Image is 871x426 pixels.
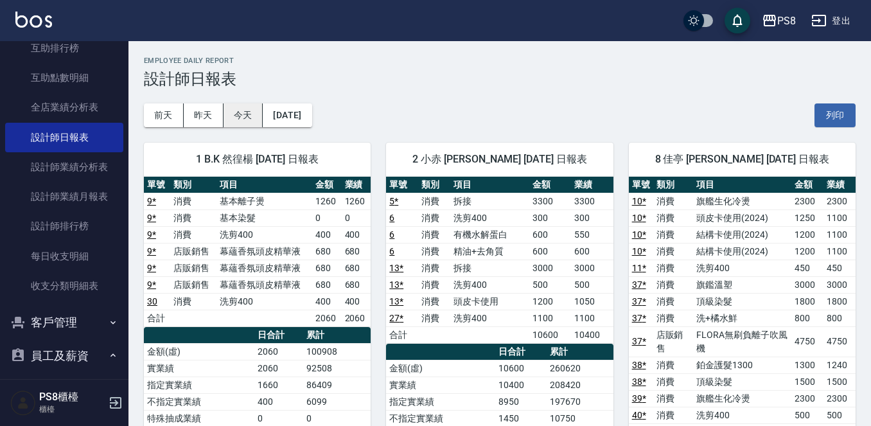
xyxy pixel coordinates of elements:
div: PS8 [777,13,796,29]
td: 1100 [823,209,856,226]
td: 消費 [170,226,216,243]
span: 1 B.K 然徨楊 [DATE] 日報表 [159,153,355,166]
td: 基本染髮 [216,209,312,226]
td: 消費 [418,209,450,226]
span: 8 佳亭 [PERSON_NAME] [DATE] 日報表 [644,153,840,166]
a: 30 [147,296,157,306]
a: 6 [389,213,394,223]
button: 客戶管理 [5,306,123,339]
td: 600 [529,226,571,243]
button: PS8 [757,8,801,34]
td: 實業績 [144,360,254,377]
td: 消費 [653,373,694,390]
td: 拆接 [450,260,529,276]
a: 互助排行榜 [5,33,123,63]
td: 洗剪400 [693,260,791,276]
td: 500 [571,276,613,293]
td: 不指定實業績 [144,393,254,410]
th: 單號 [629,177,653,193]
td: 680 [312,243,342,260]
td: 92508 [303,360,371,377]
button: 登出 [806,9,856,33]
img: Logo [15,12,52,28]
a: 設計師日報表 [5,123,123,152]
a: 員工列表 [5,377,123,407]
td: 頂級染髮 [693,293,791,310]
button: 前天 [144,103,184,127]
td: 消費 [170,209,216,226]
td: 消費 [653,260,694,276]
td: 旗艦生化冷燙 [693,390,791,407]
td: 頭皮卡使用 [450,293,529,310]
td: 680 [342,260,371,276]
td: 2300 [791,390,823,407]
td: 消費 [170,193,216,209]
td: 洗剪400 [450,310,529,326]
img: Person [10,390,36,416]
button: 昨天 [184,103,224,127]
a: 設計師排行榜 [5,211,123,241]
td: 1100 [823,226,856,243]
td: 260620 [547,360,613,377]
td: 800 [791,310,823,326]
td: 3000 [791,276,823,293]
td: 結構卡使用(2024) [693,243,791,260]
td: 6099 [303,393,371,410]
h3: 設計師日報表 [144,70,856,88]
td: 有機水解蛋白 [450,226,529,243]
td: 消費 [418,260,450,276]
td: 0 [342,209,371,226]
th: 項目 [216,177,312,193]
td: 店販銷售 [170,260,216,276]
td: 消費 [653,193,694,209]
td: 2060 [342,310,371,326]
td: 1250 [791,209,823,226]
td: 金額(虛) [144,343,254,360]
td: 400 [342,226,371,243]
td: 500 [791,407,823,423]
td: 頂級染髮 [693,373,791,390]
td: 店販銷售 [170,276,216,293]
td: 1660 [254,377,303,393]
td: 幕蘊香氛頭皮精華液 [216,260,312,276]
td: 合計 [386,326,418,343]
td: 店販銷售 [653,326,694,357]
td: 洗剪400 [216,226,312,243]
td: 3000 [571,260,613,276]
th: 金額 [312,177,342,193]
td: 86409 [303,377,371,393]
th: 業績 [342,177,371,193]
h5: PS8櫃檯 [39,391,105,404]
td: 8950 [495,393,547,410]
td: 680 [342,276,371,293]
button: 員工及薪資 [5,339,123,373]
td: 4750 [823,326,856,357]
td: 10600 [495,360,547,377]
td: 消費 [653,209,694,226]
td: 精油+去角質 [450,243,529,260]
td: 0 [312,209,342,226]
td: 洗剪400 [450,276,529,293]
th: 類別 [418,177,450,193]
th: 金額 [529,177,571,193]
td: 4750 [791,326,823,357]
button: [DATE] [263,103,312,127]
h2: Employee Daily Report [144,57,856,65]
td: 450 [823,260,856,276]
td: 2060 [254,343,303,360]
td: 消費 [418,226,450,243]
td: 消費 [418,310,450,326]
span: 2 小赤 [PERSON_NAME] [DATE] 日報表 [401,153,597,166]
td: 300 [529,209,571,226]
td: 680 [312,260,342,276]
th: 單號 [144,177,170,193]
td: 2300 [791,193,823,209]
td: 消費 [170,293,216,310]
td: 金額(虛) [386,360,495,377]
td: 基本離子燙 [216,193,312,209]
td: 旗艦生化冷燙 [693,193,791,209]
th: 項目 [693,177,791,193]
td: 消費 [653,407,694,423]
td: 500 [823,407,856,423]
td: 1200 [529,293,571,310]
